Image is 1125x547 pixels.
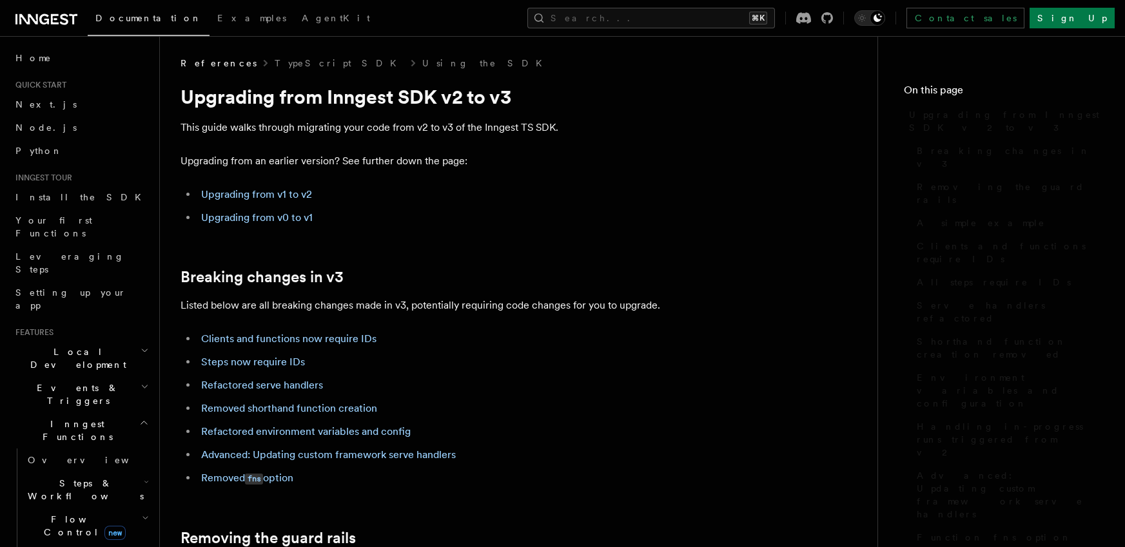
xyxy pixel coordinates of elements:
span: Quick start [10,80,66,90]
a: Advanced: Updating custom framework serve handlers [201,448,456,461]
p: This guide walks through migrating your code from v2 to v3 of the Inngest TS SDK. [181,119,696,137]
span: Your first Functions [15,215,92,238]
span: Shorthand function creation removed [917,335,1099,361]
a: Upgrading from v1 to v2 [201,188,312,200]
a: Examples [210,4,294,35]
button: Toggle dark mode [854,10,885,26]
a: Overview [23,448,152,472]
span: All steps require IDs [917,276,1071,289]
button: Inngest Functions [10,412,152,448]
span: new [104,526,126,540]
a: Refactored serve handlers [201,379,323,391]
span: References [181,57,257,70]
a: Refactored environment variables and config [201,425,411,437]
h4: On this page [904,82,1099,103]
span: Python [15,146,63,156]
a: Breaking changes in v3 [181,268,344,286]
span: Advanced: Updating custom framework serve handlers [917,469,1099,521]
a: Setting up your app [10,281,152,317]
span: Documentation [95,13,202,23]
a: Documentation [88,4,210,36]
a: Removing the guard rails [181,529,356,547]
span: Environment variables and configuration [917,371,1099,410]
a: Removedfnsoption [201,472,293,484]
span: Inngest tour [10,173,72,183]
a: Removing the guard rails [912,175,1099,211]
span: Upgrading from Inngest SDK v2 to v3 [909,108,1099,134]
button: Search...⌘K [527,8,775,28]
a: Home [10,46,152,70]
p: Listed below are all breaking changes made in v3, potentially requiring code changes for you to u... [181,296,696,314]
button: Local Development [10,340,152,376]
a: A simple example [912,211,1099,235]
a: Next.js [10,93,152,116]
span: Handling in-progress runs triggered from v2 [917,420,1099,459]
a: Steps now require IDs [201,356,305,368]
span: Examples [217,13,286,23]
span: Setting up your app [15,287,126,311]
span: Steps & Workflows [23,477,144,503]
a: Handling in-progress runs triggered from v2 [912,415,1099,464]
a: Leveraging Steps [10,245,152,281]
span: Local Development [10,345,141,371]
button: Events & Triggers [10,376,152,412]
span: Removing the guard rails [917,180,1099,206]
a: Contact sales [906,8,1024,28]
a: Breaking changes in v3 [912,139,1099,175]
span: Next.js [15,99,77,110]
span: A simple example [917,216,1045,229]
span: Events & Triggers [10,381,141,407]
span: Install the SDK [15,192,149,202]
span: Overview [28,455,161,465]
button: Steps & Workflows [23,472,152,508]
a: All steps require IDs [912,271,1099,294]
a: Shorthand function creation removed [912,330,1099,366]
span: Home [15,52,52,64]
a: Sign Up [1030,8,1115,28]
span: Leveraging Steps [15,251,124,274]
a: TypeScript SDK [275,57,404,70]
a: Install the SDK [10,186,152,209]
a: Serve handlers refactored [912,294,1099,330]
a: Upgrading from v0 to v1 [201,211,313,224]
kbd: ⌘K [749,12,767,24]
span: Features [10,327,54,338]
a: Your first Functions [10,209,152,245]
a: Using the SDK [422,57,550,70]
a: Python [10,139,152,162]
span: AgentKit [302,13,370,23]
a: Removed shorthand function creation [201,402,377,414]
h1: Upgrading from Inngest SDK v2 to v3 [181,85,696,108]
a: Upgrading from Inngest SDK v2 to v3 [904,103,1099,139]
a: Clients and functions now require IDs [201,332,377,345]
span: Breaking changes in v3 [917,144,1099,170]
button: Flow Controlnew [23,508,152,544]
a: AgentKit [294,4,378,35]
span: Node.js [15,122,77,133]
span: Inngest Functions [10,417,139,443]
a: Advanced: Updating custom framework serve handlers [912,464,1099,526]
a: Node.js [10,116,152,139]
p: Upgrading from an earlier version? See further down the page: [181,152,696,170]
span: Clients and functions require IDs [917,240,1099,265]
a: Clients and functions require IDs [912,235,1099,271]
code: fns [245,474,263,485]
span: Serve handlers refactored [917,299,1099,325]
a: Environment variables and configuration [912,366,1099,415]
span: Flow Control [23,513,142,539]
